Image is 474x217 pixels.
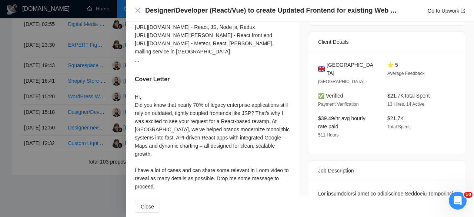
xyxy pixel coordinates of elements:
div: [URL][DOMAIN_NAME] - React, JS, Node js, Redux [URL][DOMAIN_NAME][PERSON_NAME] - React front end ... [135,23,291,64]
button: Close [135,7,141,14]
span: export [461,9,465,13]
span: close [135,7,141,13]
span: 10 [464,192,473,198]
div: Hi, Did you know that nearly 70% of legacy enterprise applications still rely on outdated, tightl... [135,93,291,215]
span: $21.7K Total Spent [387,93,430,99]
h5: Cover Letter [135,75,170,84]
span: Average Feedback [387,71,425,76]
span: 511 Hours [318,132,338,138]
h4: Designer/Developer (React/Vue) to create Updated Frontend for existing Web Application [145,6,401,15]
button: Close [135,201,160,213]
div: Client Details [318,32,456,52]
a: Go to Upworkexport [427,8,465,14]
span: ✅ Verified [318,93,343,99]
iframe: Intercom live chat [449,192,467,210]
span: ⭐ 5 [387,62,398,68]
span: $39.49/hr avg hourly rate paid [318,115,365,129]
span: [GEOGRAPHIC_DATA] - [318,79,367,84]
span: 13 Hires, 14 Active [387,102,424,107]
span: Total Spent [387,124,410,129]
span: Close [141,203,154,211]
div: Job Description [318,161,456,181]
span: Payment Verification [318,102,358,107]
img: 🇬🇧 [318,65,325,73]
span: $21.7K [387,115,404,121]
span: [GEOGRAPHIC_DATA] [327,61,375,77]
